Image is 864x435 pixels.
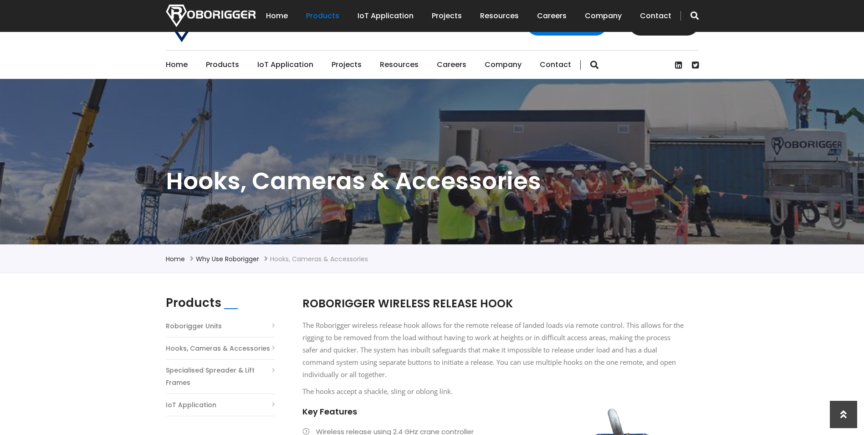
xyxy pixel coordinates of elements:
[380,51,419,79] a: Resources
[166,51,188,79] a: Home
[306,2,339,30] a: Products
[196,254,259,264] a: Why use Roborigger
[166,364,275,389] a: Specialised Spreader & Lift Frames
[332,51,362,79] a: Projects
[640,2,671,30] a: Contact
[266,2,288,30] a: Home
[480,2,519,30] a: Resources
[432,2,462,30] a: Projects
[166,320,222,332] a: Roborigger Units
[257,51,313,79] a: IoT Application
[485,51,521,79] a: Company
[540,51,571,79] a: Contact
[166,399,216,411] a: IoT Application
[166,342,270,355] a: Hooks, Cameras & Accessories
[302,319,685,381] p: The Roborigger wireless release hook allows for the remote release of landed loads via remote con...
[585,2,622,30] a: Company
[166,166,699,197] h1: Hooks, Cameras & Accessories
[302,385,685,398] p: The hooks accept a shackle, sling or oblong link.
[358,2,414,30] a: IoT Application
[270,254,368,264] li: Hooks, Cameras & Accessories
[166,254,185,264] a: Home
[166,5,256,27] img: Nortech
[537,2,567,30] a: Careers
[206,51,239,79] a: Products
[166,296,221,310] h2: Products
[437,51,466,79] a: Careers
[302,406,685,417] h4: Key Features
[302,296,513,311] span: ROBORIGGER WIRELESS RELEASE HOOK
